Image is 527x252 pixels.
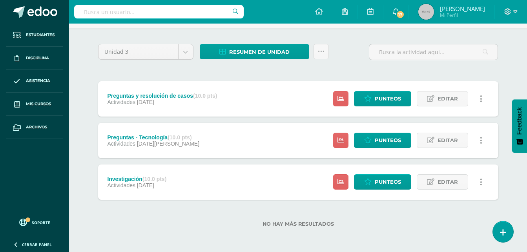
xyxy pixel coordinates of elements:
[354,91,411,106] a: Punteos
[98,221,498,227] label: No hay más resultados
[104,44,172,59] span: Unidad 3
[107,99,135,105] span: Actividades
[107,93,217,99] div: Preguntas y resolución de casos
[512,99,527,153] button: Feedback - Mostrar encuesta
[438,175,458,189] span: Editar
[369,44,498,60] input: Busca la actividad aquí...
[438,91,458,106] span: Editar
[440,5,485,13] span: [PERSON_NAME]
[375,91,401,106] span: Punteos
[137,99,154,105] span: [DATE]
[193,93,217,99] strong: (10.0 pts)
[22,242,52,247] span: Cerrar panel
[98,44,193,59] a: Unidad 3
[6,116,63,139] a: Archivos
[107,176,166,182] div: Investigación
[418,4,434,20] img: 45x45
[32,220,50,225] span: Soporte
[396,10,405,19] span: 17
[137,141,199,147] span: [DATE][PERSON_NAME]
[6,24,63,47] a: Estudiantes
[6,93,63,116] a: Mis cursos
[440,12,485,18] span: Mi Perfil
[107,182,135,188] span: Actividades
[26,101,51,107] span: Mis cursos
[137,182,154,188] span: [DATE]
[6,70,63,93] a: Asistencia
[375,133,401,148] span: Punteos
[107,134,199,141] div: Preguntas - Tecnología
[375,175,401,189] span: Punteos
[107,141,135,147] span: Actividades
[354,174,411,190] a: Punteos
[142,176,166,182] strong: (10.0 pts)
[6,47,63,70] a: Disciplina
[229,45,290,59] span: Resumen de unidad
[9,217,60,227] a: Soporte
[354,133,411,148] a: Punteos
[74,5,244,18] input: Busca un usuario...
[200,44,309,59] a: Resumen de unidad
[26,124,47,130] span: Archivos
[516,107,523,135] span: Feedback
[26,55,49,61] span: Disciplina
[438,133,458,148] span: Editar
[26,32,55,38] span: Estudiantes
[168,134,191,141] strong: (10.0 pts)
[26,78,50,84] span: Asistencia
